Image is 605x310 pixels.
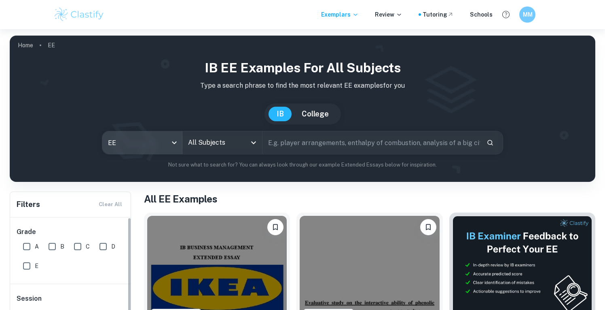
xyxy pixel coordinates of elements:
[16,81,589,91] p: Type a search phrase to find the most relevant EE examples for you
[294,107,337,121] button: College
[267,219,283,235] button: Bookmark
[262,131,480,154] input: E.g. player arrangements, enthalpy of combustion, analysis of a big city...
[375,10,402,19] p: Review
[35,261,38,270] span: E
[499,8,513,21] button: Help and Feedback
[111,242,115,251] span: D
[86,242,90,251] span: C
[144,192,595,206] h1: All EE Examples
[17,294,125,310] h6: Session
[248,137,259,148] button: Open
[18,40,33,51] a: Home
[10,36,595,182] img: profile cover
[423,10,454,19] a: Tutoring
[16,58,589,78] h1: IB EE examples for all subjects
[321,10,359,19] p: Exemplars
[16,161,589,169] p: Not sure what to search for? You can always look through our example Extended Essays below for in...
[470,10,493,19] a: Schools
[48,41,55,50] p: EE
[102,131,182,154] div: EE
[53,6,105,23] img: Clastify logo
[17,227,125,237] h6: Grade
[17,199,40,210] h6: Filters
[269,107,292,121] button: IB
[420,219,436,235] button: Bookmark
[523,10,532,19] h6: MM
[483,136,497,150] button: Search
[60,242,64,251] span: B
[519,6,535,23] button: MM
[35,242,39,251] span: A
